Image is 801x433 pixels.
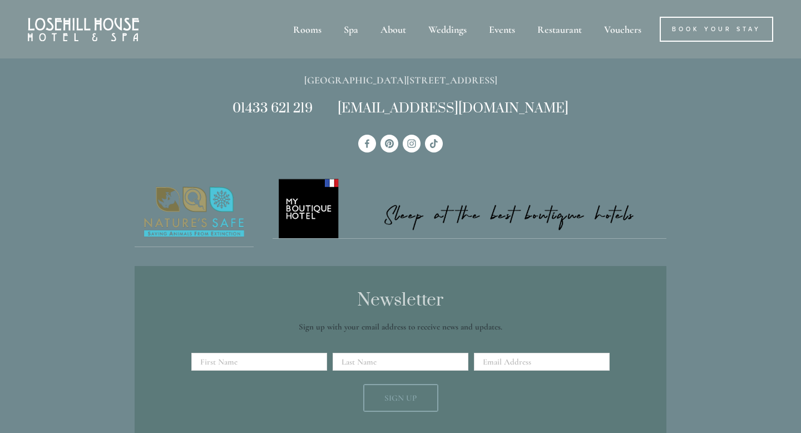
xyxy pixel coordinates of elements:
[333,353,468,371] input: Last Name
[418,17,477,42] div: Weddings
[195,320,606,333] p: Sign up with your email address to receive news and updates.
[594,17,651,42] a: Vouchers
[527,17,592,42] div: Restaurant
[403,135,421,152] a: Instagram
[135,177,254,247] img: Nature's Safe - Logo
[191,353,327,371] input: First Name
[660,17,773,42] a: Book Your Stay
[358,135,376,152] a: Losehill House Hotel & Spa
[380,135,398,152] a: Pinterest
[370,17,416,42] div: About
[135,72,666,89] p: [GEOGRAPHIC_DATA][STREET_ADDRESS]
[363,384,438,412] button: Sign Up
[195,291,606,311] h2: Newsletter
[233,100,313,117] a: 01433 621 219
[273,177,667,239] a: My Boutique Hotel - Logo
[474,353,610,371] input: Email Address
[273,177,667,239] img: My Boutique Hotel - Logo
[425,135,443,152] a: TikTok
[283,17,332,42] div: Rooms
[28,18,139,41] img: Losehill House
[338,100,568,117] a: [EMAIL_ADDRESS][DOMAIN_NAME]
[334,17,368,42] div: Spa
[384,393,417,403] span: Sign Up
[479,17,525,42] div: Events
